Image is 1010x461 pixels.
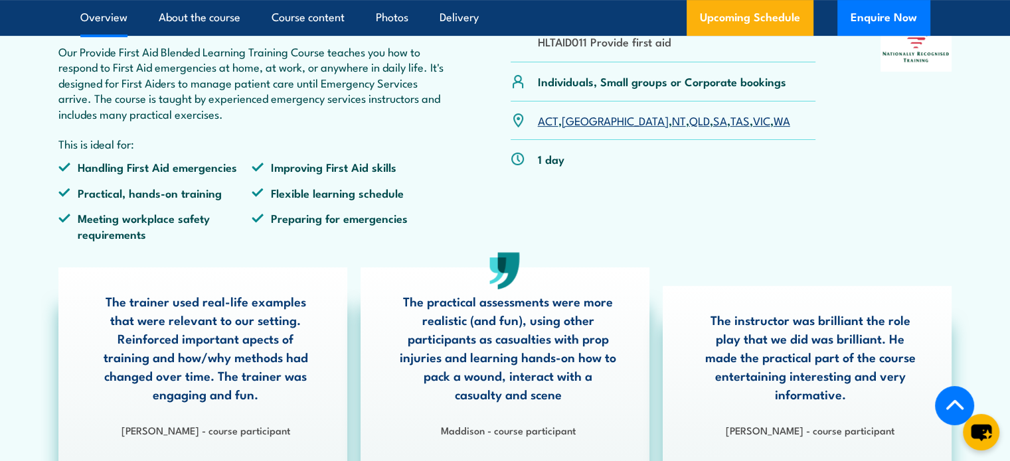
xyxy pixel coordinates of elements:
[672,112,686,128] a: NT
[98,292,314,403] p: The trainer used real-life examples that were relevant to our setting. Reinforced important apect...
[538,74,786,89] p: Individuals, Small groups or Corporate bookings
[538,113,790,128] p: , , , , , , ,
[58,159,252,174] li: Handling First Aid emergencies
[58,210,252,241] li: Meeting workplace safety requirements
[702,310,918,403] p: The instructor was brilliant the role play that we did was brilliant. He made the practical part ...
[753,112,770,128] a: VIC
[252,185,446,200] li: Flexible learning schedule
[58,44,446,121] p: Our Provide First Aid Blended Learning Training Course teaches you how to respond to First Aid em...
[122,423,290,437] strong: [PERSON_NAME] - course participant
[538,112,558,128] a: ACT
[440,423,575,437] strong: Maddison - course participant
[400,292,616,403] p: The practical assessments were more realistic (and fun), using other participants as casualties w...
[252,159,446,174] li: Improving First Aid skills
[538,151,564,166] p: 1 day
[726,423,894,437] strong: [PERSON_NAME] - course participant
[538,34,807,49] li: HLTAID011 Provide first aid
[881,4,952,72] img: Nationally Recognised Training logo.
[562,112,669,128] a: [GEOGRAPHIC_DATA]
[730,112,750,128] a: TAS
[963,414,999,450] button: chat-button
[713,112,727,128] a: SA
[774,112,790,128] a: WA
[689,112,710,128] a: QLD
[58,136,446,151] p: This is ideal for:
[58,185,252,200] li: Practical, hands-on training
[252,210,446,241] li: Preparing for emergencies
